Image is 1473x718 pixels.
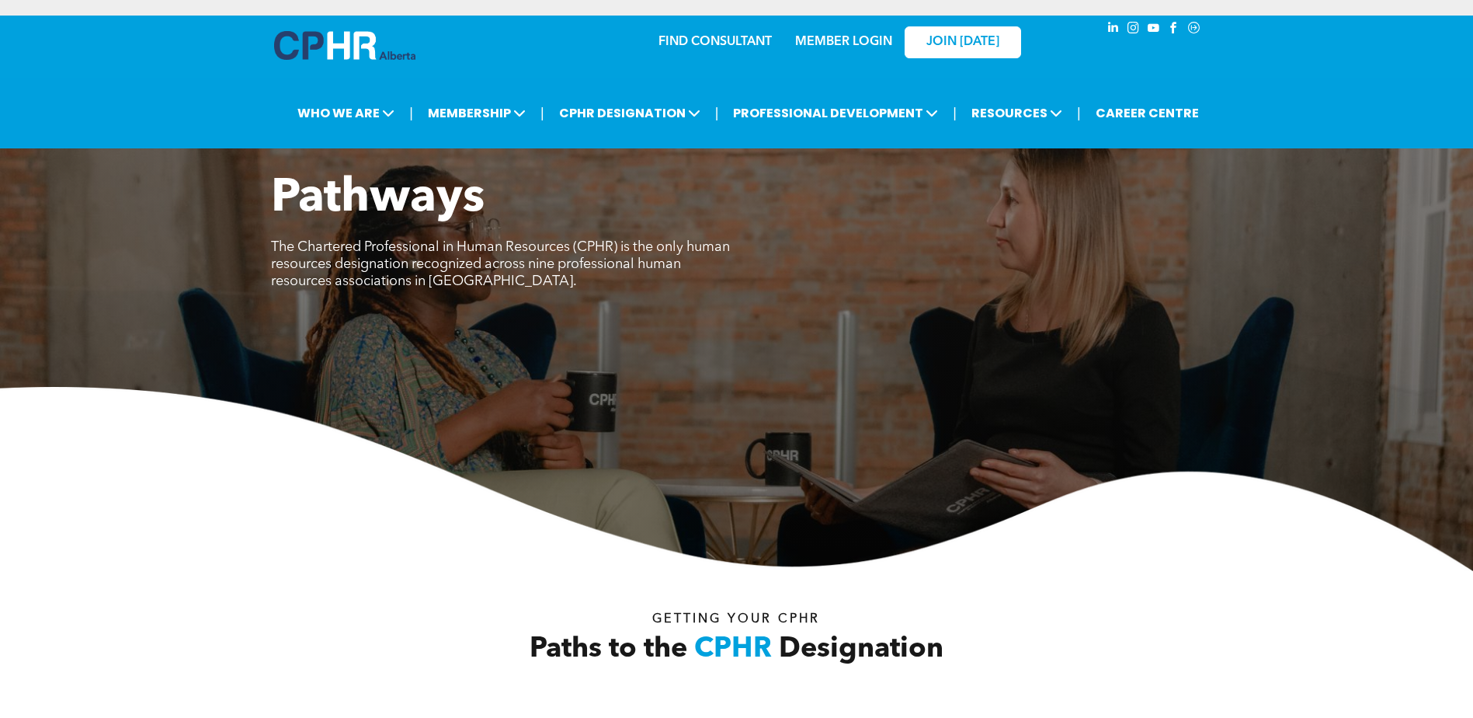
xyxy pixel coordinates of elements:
[293,99,399,127] span: WHO WE ARE
[658,36,772,48] a: FIND CONSULTANT
[715,97,719,129] li: |
[530,636,687,664] span: Paths to the
[652,613,820,626] span: Getting your Cphr
[953,97,957,129] li: |
[409,97,413,129] li: |
[728,99,943,127] span: PROFESSIONAL DEVELOPMENT
[1077,97,1081,129] li: |
[905,26,1021,58] a: JOIN [DATE]
[694,636,772,664] span: CPHR
[274,31,415,60] img: A blue and white logo for cp alberta
[795,36,892,48] a: MEMBER LOGIN
[1145,19,1162,40] a: youtube
[554,99,705,127] span: CPHR DESIGNATION
[1125,19,1142,40] a: instagram
[779,636,943,664] span: Designation
[926,35,999,50] span: JOIN [DATE]
[1166,19,1183,40] a: facebook
[271,176,485,222] span: Pathways
[967,99,1067,127] span: RESOURCES
[1105,19,1122,40] a: linkedin
[540,97,544,129] li: |
[423,99,530,127] span: MEMBERSHIP
[1091,99,1204,127] a: CAREER CENTRE
[1186,19,1203,40] a: Social network
[271,240,730,288] span: The Chartered Professional in Human Resources (CPHR) is the only human resources designation reco...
